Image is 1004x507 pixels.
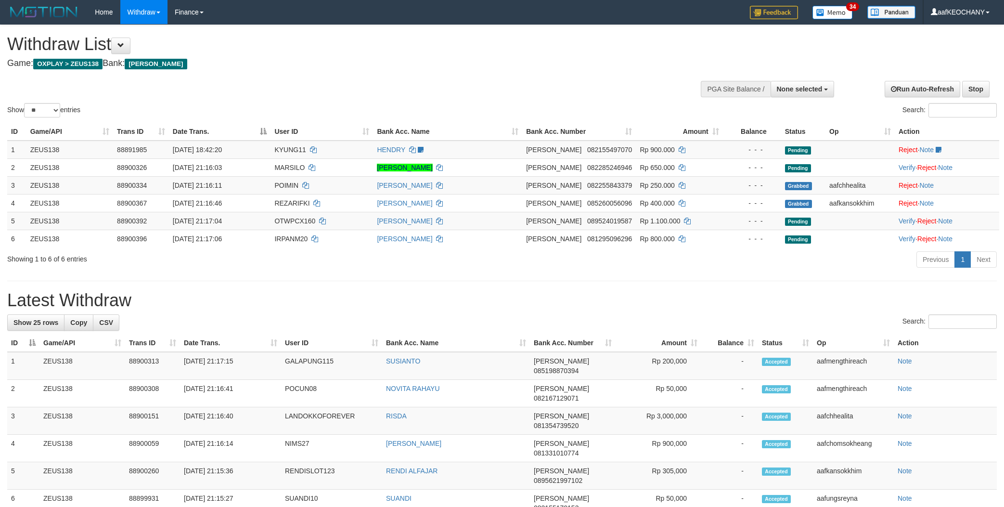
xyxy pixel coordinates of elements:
th: Date Trans.: activate to sort column descending [169,123,271,141]
span: Accepted [762,468,791,476]
a: Stop [962,81,990,97]
td: 4 [7,435,39,462]
td: 2 [7,380,39,407]
span: None selected [777,85,823,93]
th: Trans ID: activate to sort column ascending [125,334,180,352]
span: Copy 081331010774 to clipboard [534,449,579,457]
span: [PERSON_NAME] [526,146,581,154]
span: 34 [846,2,859,11]
th: Amount: activate to sort column ascending [616,334,701,352]
span: OXPLAY > ZEUS138 [33,59,103,69]
span: Rp 650.000 [640,164,674,171]
td: 88900260 [125,462,180,490]
span: Copy 082155497070 to clipboard [587,146,632,154]
a: Verify [899,217,915,225]
span: Copy 082285246946 to clipboard [587,164,632,171]
td: 6 [7,230,26,247]
span: Copy 085260056096 to clipboard [587,199,632,207]
span: Copy 081295096296 to clipboard [587,235,632,243]
a: NOVITA RAHAYU [386,385,440,392]
span: [PERSON_NAME] [534,385,589,392]
a: [PERSON_NAME] [377,235,432,243]
a: Reject [917,164,937,171]
a: HENDRY [377,146,405,154]
td: Rp 3,000,000 [616,407,701,435]
a: Copy [64,314,93,331]
td: [DATE] 21:16:14 [180,435,281,462]
td: 5 [7,462,39,490]
span: [PERSON_NAME] [534,494,589,502]
span: [PERSON_NAME] [534,440,589,447]
a: Reject [899,182,918,189]
a: SUANDI [386,494,412,502]
span: 88900392 [117,217,147,225]
td: Rp 305,000 [616,462,701,490]
span: OTWPCX160 [274,217,315,225]
td: · · [895,158,999,176]
span: Accepted [762,385,791,393]
span: Accepted [762,440,791,448]
td: aafchhealita [825,176,895,194]
a: [PERSON_NAME] [377,217,432,225]
img: MOTION_logo.png [7,5,80,19]
div: - - - [727,198,777,208]
td: [DATE] 21:15:36 [180,462,281,490]
span: Pending [785,146,811,155]
th: Trans ID: activate to sort column ascending [113,123,169,141]
span: Copy 081354739520 to clipboard [534,422,579,429]
span: [PERSON_NAME] [125,59,187,69]
a: Note [919,199,934,207]
span: [DATE] 21:16:46 [173,199,222,207]
th: User ID: activate to sort column ascending [281,334,382,352]
span: Accepted [762,495,791,503]
span: Grabbed [785,200,812,208]
th: Bank Acc. Number: activate to sort column ascending [522,123,636,141]
a: Verify [899,164,915,171]
a: [PERSON_NAME] [377,164,432,171]
td: · · [895,212,999,230]
td: aafmengthireach [813,380,894,407]
span: Pending [785,218,811,226]
div: - - - [727,234,777,244]
a: Note [898,440,912,447]
td: GALAPUNG115 [281,352,382,380]
td: Rp 200,000 [616,352,701,380]
td: · [895,176,999,194]
a: Next [970,251,997,268]
td: - [701,407,758,435]
td: ZEUS138 [39,435,125,462]
td: ZEUS138 [39,380,125,407]
a: Note [938,164,953,171]
a: Reject [899,199,918,207]
label: Search: [902,103,997,117]
div: - - - [727,163,777,172]
th: ID [7,123,26,141]
td: [DATE] 21:17:15 [180,352,281,380]
span: Pending [785,235,811,244]
span: REZARIFKI [274,199,309,207]
span: [PERSON_NAME] [526,199,581,207]
td: ZEUS138 [26,176,113,194]
a: [PERSON_NAME] [377,182,432,189]
th: User ID: activate to sort column ascending [270,123,373,141]
th: Bank Acc. Number: activate to sort column ascending [530,334,616,352]
td: - [701,462,758,490]
td: Rp 900,000 [616,435,701,462]
span: 88891985 [117,146,147,154]
a: RISDA [386,412,407,420]
th: Date Trans.: activate to sort column ascending [180,334,281,352]
span: [PERSON_NAME] [526,217,581,225]
a: Run Auto-Refresh [885,81,960,97]
span: Rp 250.000 [640,182,674,189]
td: 88900151 [125,407,180,435]
td: - [701,380,758,407]
span: Show 25 rows [13,319,58,326]
a: RENDI ALFAJAR [386,467,438,475]
td: 2 [7,158,26,176]
td: aafkansokkhim [825,194,895,212]
span: IRPANM20 [274,235,308,243]
th: Op: activate to sort column ascending [813,334,894,352]
th: Op: activate to sort column ascending [825,123,895,141]
td: ZEUS138 [26,158,113,176]
span: Rp 900.000 [640,146,674,154]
